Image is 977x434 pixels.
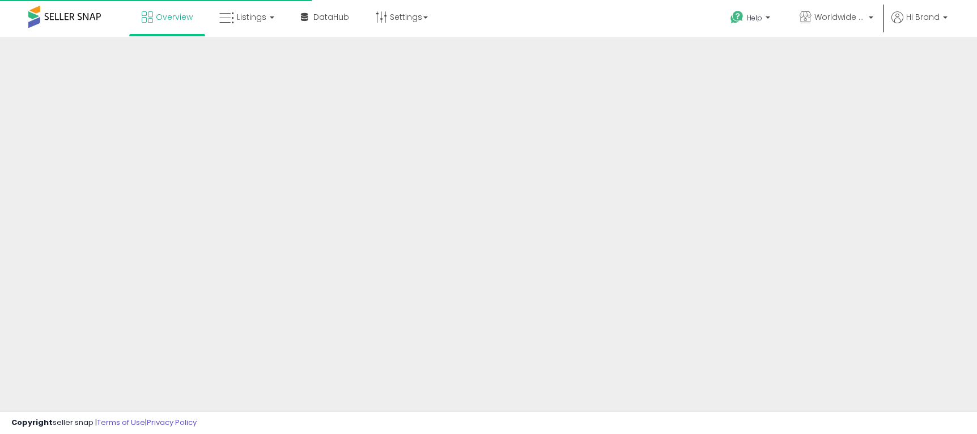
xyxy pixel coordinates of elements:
i: Get Help [730,10,744,24]
a: Hi Brand [891,11,948,37]
strong: Copyright [11,417,53,428]
span: Help [747,13,762,23]
span: Overview [156,11,193,23]
a: Help [721,2,781,37]
span: Listings [237,11,266,23]
a: Privacy Policy [147,417,197,428]
span: Hi Brand [906,11,940,23]
div: seller snap | | [11,418,197,428]
a: Terms of Use [97,417,145,428]
span: Worldwide Nutrition [814,11,865,23]
span: DataHub [313,11,349,23]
